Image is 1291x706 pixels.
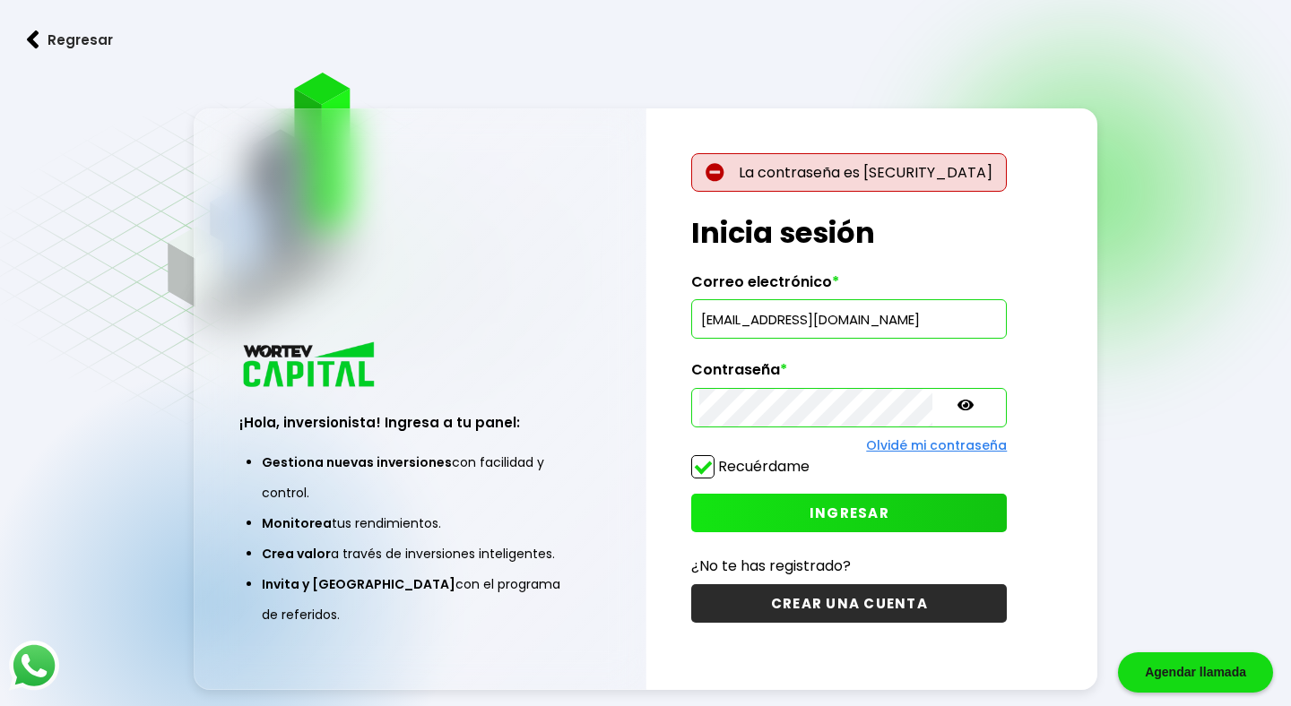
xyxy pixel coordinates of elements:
[691,555,1007,623] a: ¿No te has registrado?CREAR UNA CUENTA
[262,575,455,593] span: Invita y [GEOGRAPHIC_DATA]
[239,340,381,392] img: logo_wortev_capital
[262,453,452,471] span: Gestiona nuevas inversiones
[27,30,39,49] img: flecha izquierda
[9,641,59,691] img: logos_whatsapp-icon.242b2217.svg
[691,555,1007,577] p: ¿No te has registrado?
[866,436,1007,454] a: Olvidé mi contraseña
[810,504,889,522] span: INGRESAR
[691,361,1007,388] label: Contraseña
[706,163,724,182] img: error-circle.027baa21.svg
[239,412,600,433] h3: ¡Hola, inversionista! Ingresa a tu panel:
[262,508,577,538] li: tus rendimientos.
[262,545,331,563] span: Crea valor
[691,153,1007,192] p: La contraseña es [SECURITY_DATA]
[262,569,577,630] li: con el programa de referidos.
[262,538,577,569] li: a través de inversiones inteligentes.
[691,273,1007,300] label: Correo electrónico
[699,300,999,338] input: hola@wortev.capital
[718,456,810,477] label: Recuérdame
[262,447,577,508] li: con facilidad y control.
[1118,652,1273,693] div: Agendar llamada
[691,584,1007,623] button: CREAR UNA CUENTA
[262,514,332,532] span: Monitorea
[691,494,1007,532] button: INGRESAR
[691,211,1007,254] h1: Inicia sesión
